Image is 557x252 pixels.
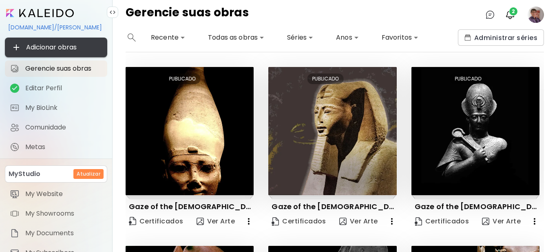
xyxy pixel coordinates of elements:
[5,205,107,222] a: itemMy Showrooms
[5,139,107,155] a: completeMetas iconMetas
[464,33,537,42] span: Administrar séries
[10,142,20,152] img: Metas icon
[5,38,107,57] button: Adicionar obras
[5,80,107,96] a: completeEditar Perfil
[128,33,136,42] img: search
[482,218,489,225] img: view-art
[505,10,515,20] img: bellIcon
[415,217,469,226] span: Certificados
[509,7,517,16] span: 2
[482,217,521,226] span: Ver Arte
[25,65,102,73] span: Gerencie suas obras
[5,60,107,77] a: Gerencie suas obras iconGerencie suas obras
[25,84,102,92] span: Editar Perfil
[272,217,326,226] span: Certificados
[307,74,343,84] div: PUBLICADO
[129,217,136,225] img: Certificate
[5,100,107,116] a: completeMy BioLink iconMy BioLink
[126,195,253,198] img: printsIndicator
[10,123,20,132] img: Comunidade icon
[415,202,539,212] p: Gaze of the [DEMOGRAPHIC_DATA]
[197,216,235,226] span: Ver Arte
[10,209,20,219] img: item
[129,202,254,212] p: Gaze of the [DEMOGRAPHIC_DATA]
[25,190,102,198] span: My Website
[272,217,279,226] img: Certificate
[10,103,20,113] img: My BioLink icon
[333,31,362,44] div: Anos
[25,210,102,218] span: My Showrooms
[378,31,422,44] div: Favoritos
[411,213,473,230] a: CertificateCertificados
[10,228,20,238] img: item
[25,104,102,112] span: My BioLink
[10,189,20,199] img: item
[77,170,100,178] h6: Atualizar
[197,218,204,225] img: view-art
[485,10,495,20] img: chatIcon
[5,225,107,241] a: itemMy Documents
[193,213,239,230] button: view-artVer Arte
[148,31,188,44] div: Recente
[269,195,396,198] img: printsIndicator
[25,229,102,237] span: My Documents
[5,20,107,34] div: [DOMAIN_NAME]/[PERSON_NAME]
[411,67,539,195] img: thumbnail
[5,186,107,202] a: itemMy Website
[284,31,316,44] div: Séries
[129,216,183,227] span: Certificados
[268,213,329,230] a: CertificateCertificados
[339,218,347,225] img: view-art
[272,202,396,212] p: Gaze of the [DEMOGRAPHIC_DATA]
[336,213,381,230] button: view-artVer Arte
[126,67,254,195] img: thumbnail
[479,213,524,230] button: view-artVer Arte
[25,123,102,132] span: Comunidade
[164,74,201,84] div: PUBLICADO
[126,29,138,46] button: search
[268,67,396,195] img: thumbnail
[5,119,107,136] a: Comunidade iconComunidade
[450,74,486,84] div: PUBLICADO
[126,213,187,230] a: CertificateCertificados
[412,195,539,198] img: printsIndicator
[458,29,544,46] button: collectionsAdministrar séries
[9,169,40,179] p: MyStudio
[126,7,249,23] h4: Gerencie suas obras
[503,8,517,22] button: bellIcon2
[339,217,378,226] span: Ver Arte
[205,31,267,44] div: Todas as obras
[25,143,102,151] span: Metas
[10,64,20,74] img: Gerencie suas obras icon
[109,9,116,16] img: collapse
[415,217,422,226] img: Certificate
[11,42,101,52] span: Adicionar obras
[464,34,471,41] img: collections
